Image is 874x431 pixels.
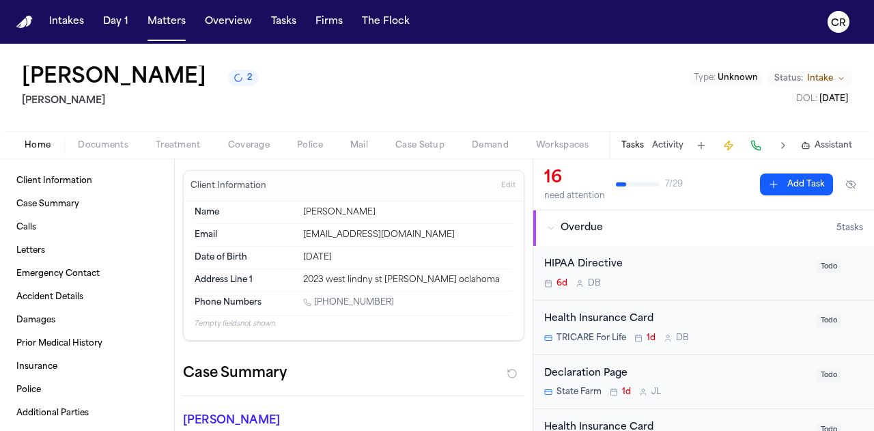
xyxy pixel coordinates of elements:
img: Finch Logo [16,16,33,29]
span: Phone Numbers [195,297,262,308]
h2: [PERSON_NAME] [22,93,258,109]
dt: Date of Birth [195,252,295,263]
span: Todo [817,369,841,382]
button: Hide completed tasks (⌘⇧H) [838,173,863,195]
span: Documents [78,140,128,151]
span: TRICARE For Life [556,333,626,344]
span: 1d [622,387,631,398]
div: [DATE] [303,252,513,263]
span: 1d [647,333,655,344]
div: need attention [544,191,605,201]
span: Todo [817,314,841,327]
button: Edit DOL: 2025-07-02 [792,92,852,106]
span: Todo [817,260,841,273]
a: Client Information [11,170,163,192]
span: DOL : [796,95,817,103]
a: Police [11,379,163,401]
div: Health Insurance Card [544,311,808,327]
button: Add Task [760,173,833,195]
span: J L [651,387,661,398]
button: The Flock [356,10,415,34]
button: Make a Call [746,136,765,155]
a: Prior Medical History [11,333,163,354]
button: Edit [497,175,520,197]
button: 2 active tasks [228,70,258,86]
span: 7 / 29 [665,179,683,190]
span: Unknown [718,74,758,82]
div: Open task: HIPAA Directive [533,246,874,301]
div: Open task: Health Insurance Card [533,301,874,355]
dt: Address Line 1 [195,275,295,286]
span: 2 [247,72,253,83]
div: 16 [544,167,605,189]
button: Assistant [801,140,852,151]
dt: Email [195,230,295,240]
button: Overdue5tasks [533,210,874,246]
div: Open task: Declaration Page [533,355,874,410]
button: Intakes [44,10,89,34]
span: 5 task s [836,223,863,234]
span: D B [676,333,689,344]
button: Tasks [621,140,644,151]
span: [DATE] [819,95,848,103]
a: Home [16,16,33,29]
a: Accident Details [11,286,163,308]
h3: Client Information [188,180,269,191]
span: Police [297,140,323,151]
span: Case Setup [395,140,445,151]
div: [PERSON_NAME] [303,207,513,218]
a: Damages [11,309,163,331]
a: Call 1 (405) 413-2413 [303,297,394,308]
h2: Case Summary [183,363,287,385]
span: Treatment [156,140,201,151]
h1: [PERSON_NAME] [22,66,206,90]
a: Emergency Contact [11,263,163,285]
button: Overview [199,10,257,34]
div: [EMAIL_ADDRESS][DOMAIN_NAME] [303,230,513,240]
div: HIPAA Directive [544,257,808,273]
button: Add Task [692,136,711,155]
span: Overdue [561,221,603,235]
span: Status: [774,73,803,84]
dt: Name [195,207,295,218]
button: Change status from Intake [767,70,852,87]
button: Edit matter name [22,66,206,90]
button: Create Immediate Task [719,136,738,155]
span: 6d [556,278,567,289]
p: 7 empty fields not shown. [195,319,513,329]
span: Edit [501,181,516,191]
button: Matters [142,10,191,34]
button: Activity [652,140,683,151]
a: Insurance [11,356,163,378]
span: Type : [694,74,716,82]
a: Calls [11,217,163,238]
span: Coverage [228,140,270,151]
a: Case Summary [11,193,163,215]
button: Tasks [266,10,302,34]
button: Firms [310,10,348,34]
div: 2023 west lindny st [PERSON_NAME] oclahoma [303,275,513,286]
span: Demand [472,140,509,151]
button: Edit Type: Unknown [690,71,762,85]
div: Declaration Page [544,366,808,382]
button: Day 1 [98,10,134,34]
span: Mail [350,140,368,151]
span: State Farm [556,387,602,398]
span: Workspaces [536,140,589,151]
span: Home [25,140,51,151]
a: Letters [11,240,163,262]
span: Intake [807,73,833,84]
span: Assistant [815,140,852,151]
span: D B [588,278,601,289]
a: Additional Parties [11,402,163,424]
